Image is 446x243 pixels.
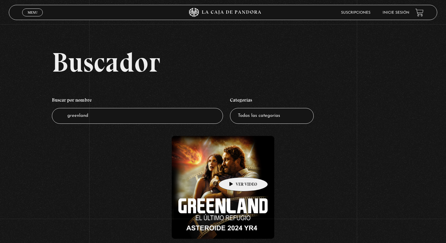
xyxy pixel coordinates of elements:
h4: Categorías [230,94,314,108]
a: View your shopping cart [415,8,424,17]
a: Suscripciones [341,11,370,15]
a: Inicie sesión [383,11,409,15]
h2: Buscador [52,49,437,76]
span: Cerrar [25,16,40,20]
h4: Buscar por nombre [52,94,223,108]
span: Menu [28,11,38,14]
